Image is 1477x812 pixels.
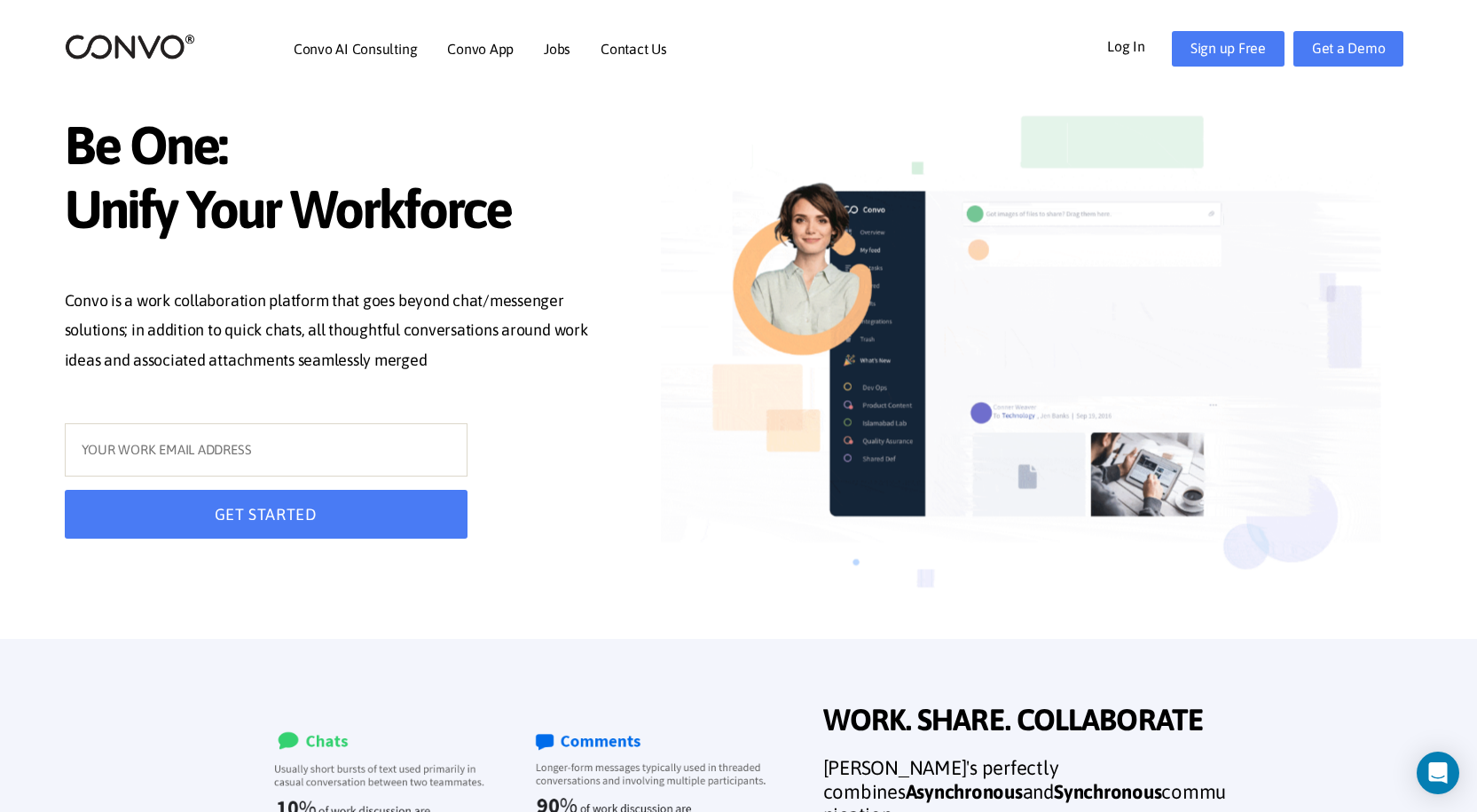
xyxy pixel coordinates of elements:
input: YOUR WORK EMAIL ADDRESS [65,423,467,477]
a: Log In [1107,31,1172,59]
span: Be One: [65,114,611,182]
span: Unify Your Workforce [65,177,611,246]
span: WORK. SHARE. COLLABORATE [823,702,1231,743]
p: Convo is a work collaboration platform that goes beyond chat/messenger solutions; in addition to ... [65,286,611,380]
a: Get a Demo [1293,31,1404,67]
div: Open Intercom Messenger [1417,752,1459,794]
img: image_not_found [661,84,1381,643]
a: Jobs [544,42,570,56]
a: Convo AI Consulting [294,42,417,56]
button: GET STARTED [65,490,467,539]
a: Convo App [447,42,514,56]
strong: Asynchronous [906,780,1023,803]
img: logo_2.png [65,33,195,60]
a: Contact Us [601,42,667,56]
a: Sign up Free [1172,31,1285,67]
strong: Synchronous [1054,780,1161,803]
